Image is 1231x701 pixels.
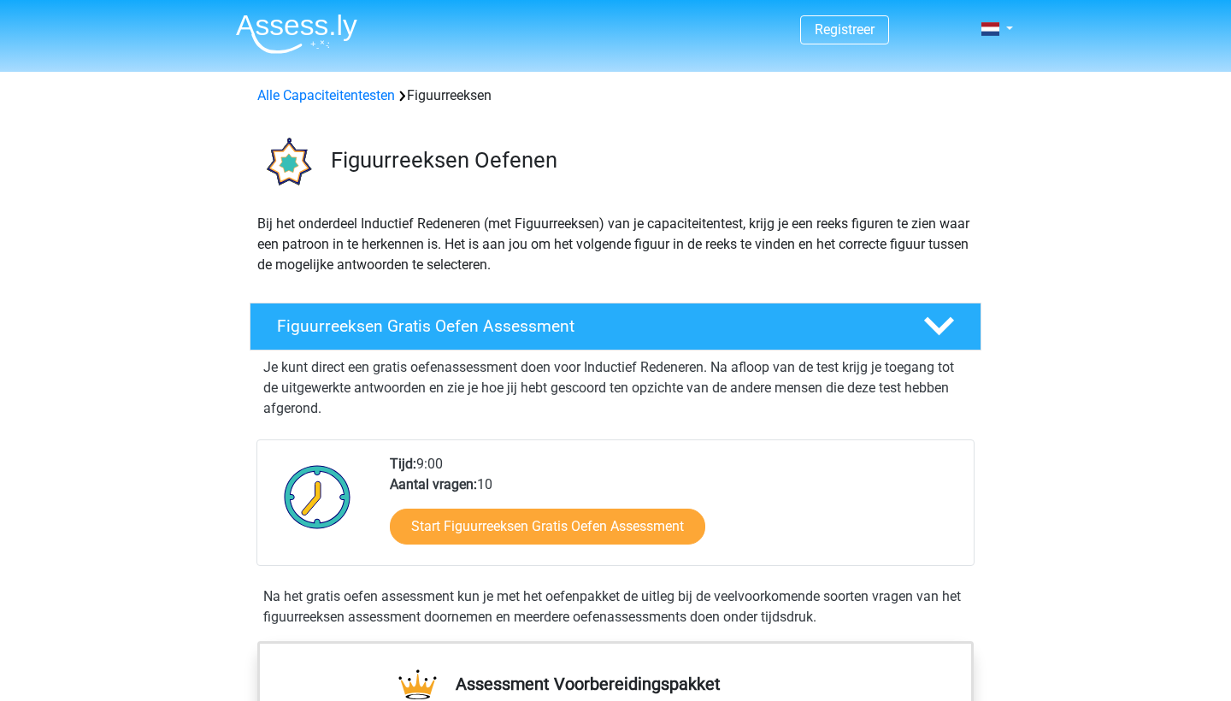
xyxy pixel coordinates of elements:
b: Aantal vragen: [390,476,477,492]
div: Figuurreeksen [250,85,981,106]
img: figuurreeksen [250,127,323,199]
img: Assessly [236,14,357,54]
div: Na het gratis oefen assessment kun je met het oefenpakket de uitleg bij de veelvoorkomende soorte... [256,586,975,627]
h4: Figuurreeksen Gratis Oefen Assessment [277,316,896,336]
p: Bij het onderdeel Inductief Redeneren (met Figuurreeksen) van je capaciteitentest, krijg je een r... [257,214,974,275]
p: Je kunt direct een gratis oefenassessment doen voor Inductief Redeneren. Na afloop van de test kr... [263,357,968,419]
img: Klok [274,454,361,539]
h3: Figuurreeksen Oefenen [331,147,968,174]
a: Start Figuurreeksen Gratis Oefen Assessment [390,509,705,545]
a: Alle Capaciteitentesten [257,87,395,103]
b: Tijd: [390,456,416,472]
div: 9:00 10 [377,454,973,565]
a: Registreer [815,21,875,38]
a: Figuurreeksen Gratis Oefen Assessment [243,303,988,350]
